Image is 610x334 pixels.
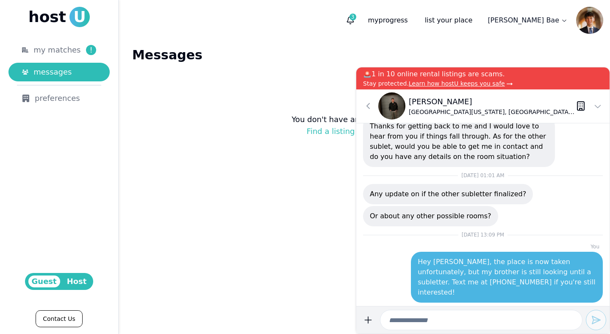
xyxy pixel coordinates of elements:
p: Thanks for getting back to me and I would love to hear from you if things fall through. As for th... [370,121,548,162]
span: Host [64,276,90,287]
img: Daniel Dang avatar [378,92,405,120]
div: preferences [22,92,96,104]
span: Guest [28,276,60,287]
span: my [368,16,379,24]
a: hostU [28,7,90,27]
span: ! [86,45,96,55]
a: messages [8,63,110,81]
p: progress [361,12,415,29]
p: [PERSON_NAME] Bae [488,15,559,25]
a: list your place [418,12,480,29]
h1: Messages [132,47,596,63]
p: [PERSON_NAME] [409,96,576,108]
img: Jackson Bae avatar [576,7,603,34]
a: preferences [8,89,110,108]
span: 3 [349,14,356,20]
button: 3 [343,13,358,28]
p: [GEOGRAPHIC_DATA][US_STATE], [GEOGRAPHIC_DATA] ([GEOGRAPHIC_DATA]) ' 26 [409,108,576,116]
p: You don't have any conversations yet. [292,114,437,125]
p: Hey [PERSON_NAME], the place is now taken unfortunately, but my brother is still looking until a ... [418,257,596,298]
span: Learn how hostU keeps you safe [409,80,505,87]
span: U [69,7,90,27]
p: Any update on if the other subletter finalized? [370,189,526,199]
p: You [363,243,603,250]
p: to start chatting! [307,125,422,137]
p: Or about any other possible rooms? [370,211,491,221]
a: my matches! [8,41,110,59]
a: Find a listing [307,127,355,136]
p: 🚨1 in 10 online rental listings are scams. [363,69,603,79]
p: Stay protected. [363,79,603,88]
span: host [28,8,66,25]
span: [DATE] 13:09 PM [462,232,504,238]
a: Contact Us [36,310,82,327]
span: my matches [33,44,80,56]
span: [DATE] 01:01 AM [461,173,504,178]
a: [PERSON_NAME] Bae [482,12,573,29]
span: messages [33,66,72,78]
